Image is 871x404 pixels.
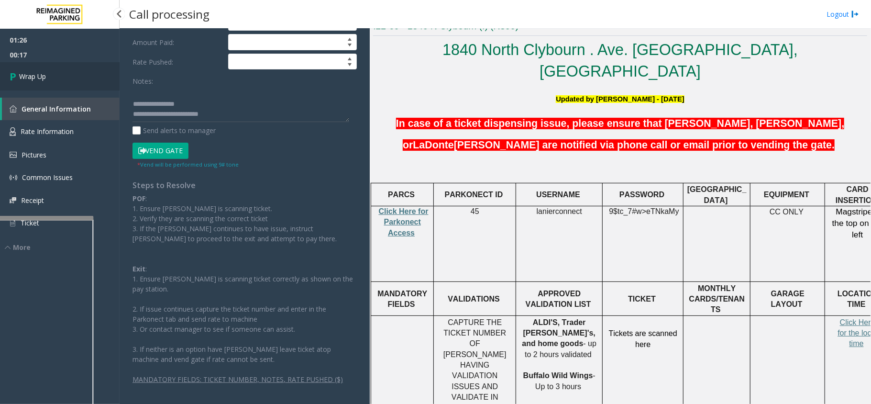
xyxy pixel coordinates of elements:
[137,161,239,168] small: Vend will be performed using 9# tone
[851,9,859,19] img: logout
[10,105,17,112] img: 'icon'
[10,197,16,203] img: 'icon'
[124,2,214,26] h3: Call processing
[442,41,798,80] a: 1840 North Clybourn . Ave. [GEOGRAPHIC_DATA], [GEOGRAPHIC_DATA]
[10,174,17,181] img: 'icon'
[646,207,679,216] span: eTNkaMy
[537,207,582,216] span: lanierconnect
[132,193,357,203] p: :
[609,207,646,215] span: 9$tc_7#w>
[523,371,593,380] span: Buffalo Wild Wings
[284,375,343,384] u: , RATE PUSHED ($)
[561,95,684,103] span: pdated by [PERSON_NAME] - [DATE]
[132,334,357,364] p: 3. If neither is an option have [PERSON_NAME] leave ticket atop machine and vend gate if rate can...
[379,207,429,237] span: Click Here for Parkonect Access
[448,295,499,303] span: VALIDATIONS
[619,191,664,199] span: PASSWORD
[132,213,357,224] p: 2. Verify they are scanning the correct ticket
[22,104,91,113] span: General Information
[132,324,357,334] p: 3. Or contact manager to see if someone can assist.
[771,290,805,308] span: GARAGE LAYOUT
[454,139,835,151] span: [PERSON_NAME] are notified via phone call or email prior to vending the gate.
[827,9,859,19] a: Logout
[132,73,153,86] label: Notes:
[343,34,356,42] span: Increase value
[628,295,656,303] span: TICKET
[396,118,845,151] span: In case of a ticket dispensing issue, please ensure that [PERSON_NAME], [PERSON_NAME], or
[19,71,46,81] span: Wrap Up
[132,294,357,324] p: 2. If issue continues capture the ticket number and enter in the Parkonect tab and send rate to m...
[132,181,357,190] h4: Steps to Resolve
[2,98,120,120] a: General Information
[535,371,595,390] span: - Up to 3 hours
[413,139,454,151] span: LaDonte
[21,196,44,205] span: Receipt
[764,191,809,199] span: EQUIPMENT
[343,62,356,69] span: Decrease value
[445,191,503,199] span: PARKONECT ID
[132,143,188,159] button: Vend Gate
[609,329,677,348] span: Tickets are scanned here
[132,264,145,273] b: Exit
[130,34,226,50] label: Amount Paid:
[471,207,479,215] span: 45
[556,95,561,103] span: U
[379,208,429,237] a: Click Here for Parkonect Access
[343,54,356,62] span: Increase value
[21,127,74,136] span: Rate Information
[132,194,145,203] b: POF
[377,290,427,308] span: MANDATORY FIELDS
[10,152,17,158] img: 'icon'
[522,318,595,348] span: ALDI'S, Trader [PERSON_NAME]'s, and home goods
[10,127,16,136] img: 'icon'
[525,339,596,358] span: - up to 2 hours validated
[132,274,357,294] p: 1. Ensure [PERSON_NAME] is scanning ticket correctly as shown on the pay station.
[536,191,580,199] span: USERNAME
[22,150,46,159] span: Pictures
[132,375,284,384] span: MANDATORY FIELDS: TICKET NUMBER, NOTES
[132,203,357,213] p: 1. Ensure [PERSON_NAME] is scanning ticket.
[770,208,804,216] span: CC ONLY
[343,42,356,50] span: Decrease value
[388,191,415,199] span: PARCS
[132,224,357,244] p: 3. If the [PERSON_NAME] continues to have issue, instruct [PERSON_NAME] to proceed to the exit an...
[687,185,747,204] span: [GEOGRAPHIC_DATA]
[689,284,745,314] span: MONTHLY CARDS/TENANTS
[130,54,226,70] label: Rate Pushed:
[132,254,357,274] p: :
[22,173,73,182] span: Common Issues
[526,290,591,308] span: APPROVED VALIDATION LIST
[132,125,216,135] label: Send alerts to manager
